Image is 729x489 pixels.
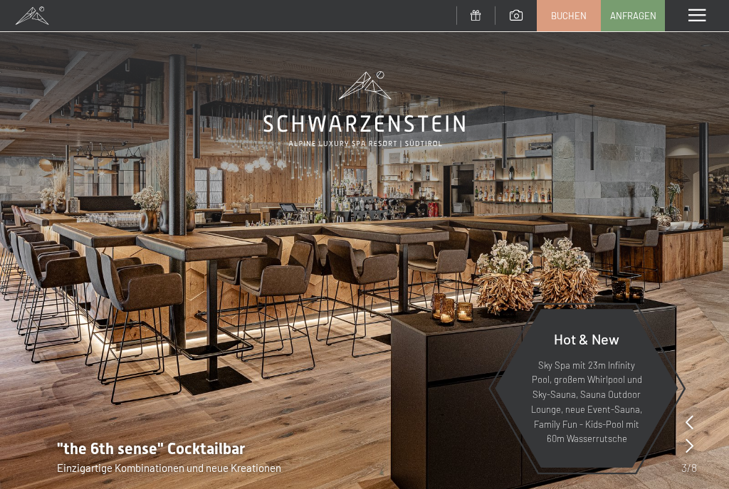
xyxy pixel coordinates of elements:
[610,9,656,22] span: Anfragen
[691,460,697,475] span: 8
[551,9,587,22] span: Buchen
[554,330,619,347] span: Hot & New
[602,1,664,31] a: Anfragen
[681,460,687,475] span: 3
[57,440,245,458] span: "the 6th sense" Cocktailbar
[687,460,691,475] span: /
[537,1,600,31] a: Buchen
[530,358,644,447] p: Sky Spa mit 23m Infinity Pool, großem Whirlpool und Sky-Sauna, Sauna Outdoor Lounge, neue Event-S...
[494,308,679,468] a: Hot & New Sky Spa mit 23m Infinity Pool, großem Whirlpool und Sky-Sauna, Sauna Outdoor Lounge, ne...
[57,461,281,474] span: Einzigartige Kombinationen und neue Kreationen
